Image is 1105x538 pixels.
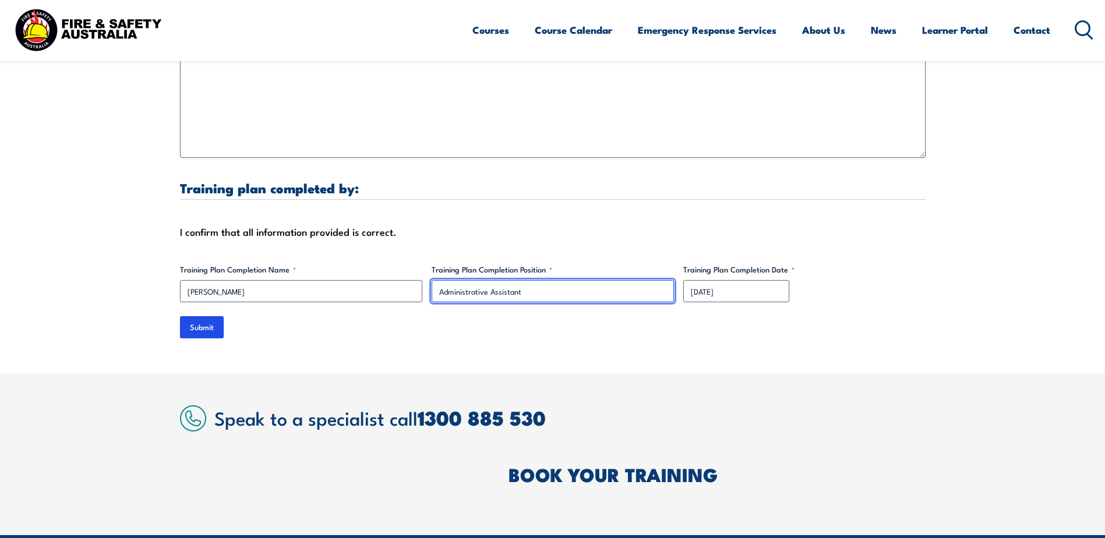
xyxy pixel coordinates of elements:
[472,15,509,45] a: Courses
[509,466,926,482] h2: BOOK YOUR TRAINING
[180,223,926,240] div: I confirm that all information provided is correct.
[180,264,422,275] label: Training Plan Completion Name
[871,15,896,45] a: News
[432,264,674,275] label: Training Plan Completion Position
[638,15,776,45] a: Emergency Response Services
[922,15,988,45] a: Learner Portal
[683,280,789,302] input: dd/mm/yyyy
[180,316,224,338] input: Submit
[214,407,926,428] h2: Speak to a specialist call
[418,402,546,433] a: 1300 885 530
[683,264,926,275] label: Training Plan Completion Date
[1014,15,1050,45] a: Contact
[535,15,612,45] a: Course Calendar
[802,15,845,45] a: About Us
[180,181,926,194] h3: Training plan completed by:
